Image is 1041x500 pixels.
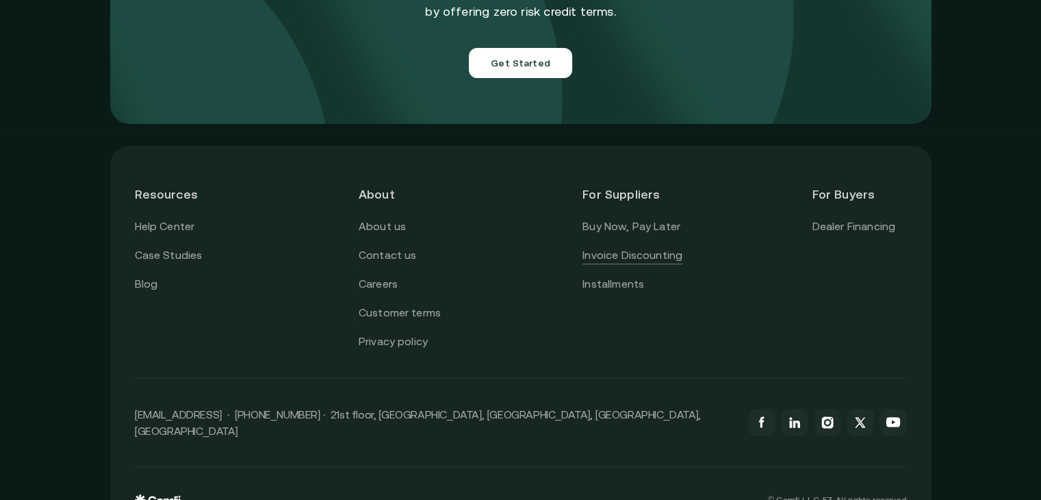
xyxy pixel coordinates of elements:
[469,48,572,78] button: Get Started
[135,275,158,293] a: Blog
[359,333,428,351] a: Privacy policy
[135,406,734,439] p: [EMAIL_ADDRESS] · [PHONE_NUMBER] · 21st floor, [GEOGRAPHIC_DATA], [GEOGRAPHIC_DATA], [GEOGRAPHIC_...
[359,247,417,264] a: Contact us
[582,218,680,236] a: Buy Now, Pay Later
[135,218,195,236] a: Help Center
[359,218,406,236] a: About us
[582,275,644,293] a: Installments
[135,247,203,264] a: Case Studies
[812,218,895,236] a: Dealer Financing
[812,171,906,218] header: For Buyers
[582,171,682,218] header: For Suppliers
[359,275,398,293] a: Careers
[359,171,453,218] header: About
[135,171,229,218] header: Resources
[359,304,441,322] a: Customer terms
[582,247,682,264] a: Invoice Discounting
